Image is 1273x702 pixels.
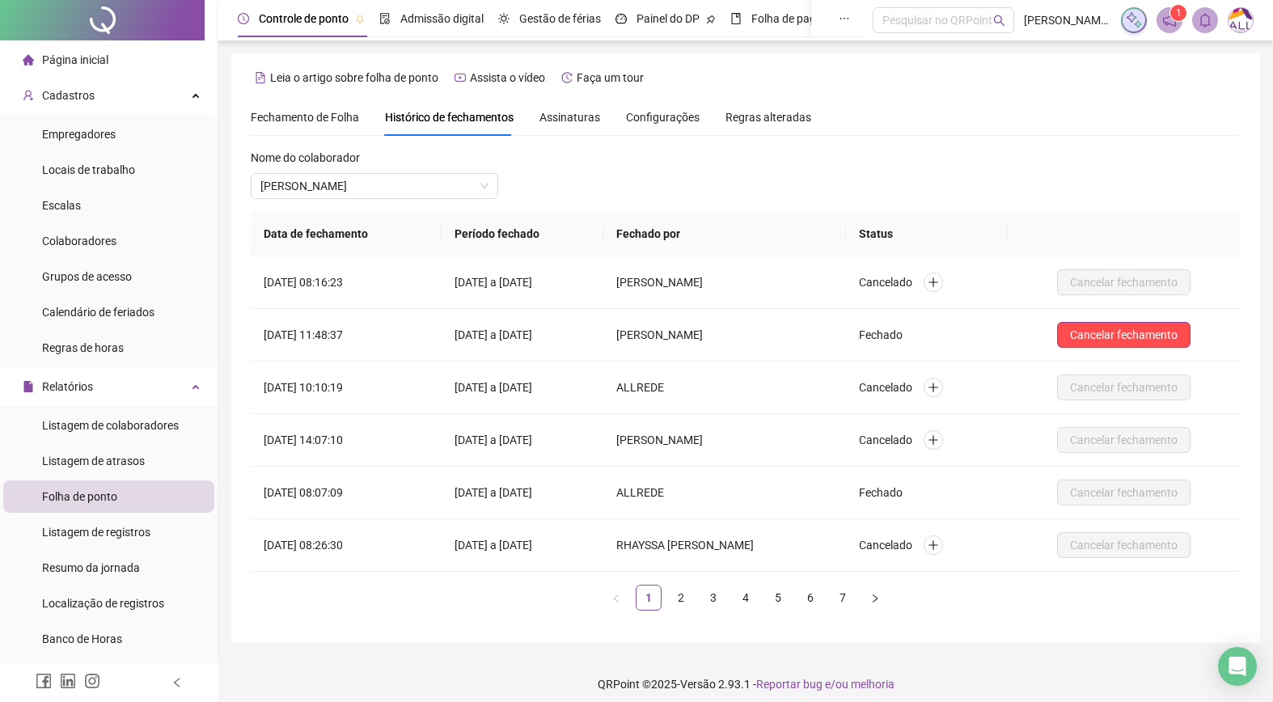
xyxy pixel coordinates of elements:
span: Folha de pagamento [751,12,855,25]
span: Fechado [859,328,903,341]
span: ALLREDE [616,381,666,394]
span: Fechado [859,486,903,499]
a: 7 [831,586,855,610]
span: Data de fechamento [264,227,368,240]
span: [PERSON_NAME] [616,433,705,446]
li: 1 [636,585,662,611]
td: [DATE] a [DATE] [442,309,604,362]
span: left [171,677,183,688]
div: Cancelado [859,273,994,293]
td: [DATE] a [DATE] [442,467,604,519]
button: Cancelar fechamento [1057,427,1191,453]
a: 2 [669,586,693,610]
span: RHAYSSA [PERSON_NAME] [616,539,756,552]
span: Regras alteradas [725,112,811,123]
li: 6 [797,585,823,611]
span: notification [1162,13,1177,27]
span: Status [859,227,893,240]
span: plus [928,539,939,551]
li: 5 [765,585,791,611]
img: 75003 [1229,8,1253,32]
span: ellipsis [839,13,850,24]
span: Listagem de atrasos [42,455,145,467]
span: plus [928,434,939,446]
span: Configurações [626,112,700,123]
span: Resumo da jornada [42,561,140,574]
td: [DATE] 08:07:09 [251,467,442,519]
td: [DATE] a [DATE] [442,256,604,309]
td: [DATE] 08:16:23 [251,256,442,309]
span: home [23,54,34,66]
button: Cancelar fechamento [1057,269,1191,295]
td: [DATE] a [DATE] [442,414,604,467]
span: Página inicial [42,53,108,66]
span: file-done [379,13,391,24]
button: left [603,585,629,611]
span: [PERSON_NAME] [616,276,705,289]
span: bell [1198,13,1212,27]
span: Período fechado [455,227,539,240]
span: Fechamento de Folha [251,111,359,124]
div: Cancelado [859,378,994,398]
li: Próxima página [862,585,888,611]
sup: 1 [1170,5,1186,21]
span: 1 [1176,7,1182,19]
span: Versão [680,678,716,691]
div: Open Intercom Messenger [1218,647,1257,686]
span: Grupos de acesso [42,270,132,283]
span: Reportar bug e/ou melhoria [756,678,894,691]
span: plus [928,277,939,288]
li: 4 [733,585,759,611]
li: 3 [700,585,726,611]
span: sun [498,13,510,24]
span: Gestão de férias [519,12,601,25]
td: [DATE] 08:26:30 [251,519,442,572]
span: linkedin [60,673,76,689]
span: right [870,594,880,603]
a: 4 [734,586,758,610]
span: Listagem de registros [42,526,150,539]
span: Assinaturas [539,112,600,123]
div: Cancelado [859,430,994,450]
span: search [993,15,1005,27]
button: Cancelar fechamento [1057,480,1191,505]
button: Cancelar fechamento [1057,322,1191,348]
span: Localização de registros [42,597,164,610]
a: 3 [701,586,725,610]
span: file-text [255,72,266,83]
span: Escalas [42,199,81,212]
li: 7 [830,585,856,611]
li: Página anterior [603,585,629,611]
span: ALLREDE [616,486,666,499]
span: Relatórios [42,380,93,393]
span: facebook [36,673,52,689]
span: Empregadores [42,128,116,141]
span: file [23,381,34,392]
span: Nome do colaborador [251,149,360,167]
span: Leia o artigo sobre folha de ponto [270,71,438,84]
span: Faça um tour [577,71,644,84]
td: [DATE] 10:10:19 [251,362,442,414]
span: youtube [455,72,466,83]
span: instagram [84,673,100,689]
span: book [730,13,742,24]
a: 5 [766,586,790,610]
td: [DATE] a [DATE] [442,362,604,414]
span: dashboard [615,13,627,24]
span: pushpin [355,15,365,24]
button: Cancelar fechamento [1057,374,1191,400]
span: plus [928,382,939,393]
span: Colaboradores [42,235,116,247]
span: [PERSON_NAME] - ALLREDE [1024,11,1111,29]
span: Cancelar fechamento [1070,326,1178,344]
span: pushpin [706,15,716,24]
a: 6 [798,586,823,610]
div: Cancelado [859,535,994,556]
span: [PERSON_NAME] [616,328,705,341]
td: [DATE] 14:07:10 [251,414,442,467]
a: 1 [636,586,661,610]
span: clock-circle [238,13,249,24]
span: Listagem de colaboradores [42,419,179,432]
button: Cancelar fechamento [1057,532,1191,558]
span: Locais de trabalho [42,163,135,176]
